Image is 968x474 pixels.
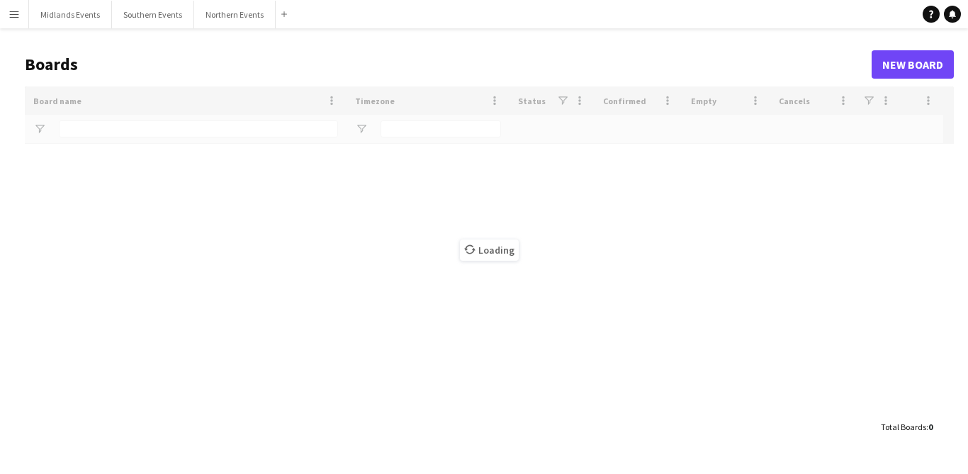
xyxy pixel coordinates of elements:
[194,1,276,28] button: Northern Events
[460,239,519,261] span: Loading
[29,1,112,28] button: Midlands Events
[881,413,933,441] div: :
[881,422,926,432] span: Total Boards
[872,50,954,79] a: New Board
[112,1,194,28] button: Southern Events
[928,422,933,432] span: 0
[25,54,872,75] h1: Boards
